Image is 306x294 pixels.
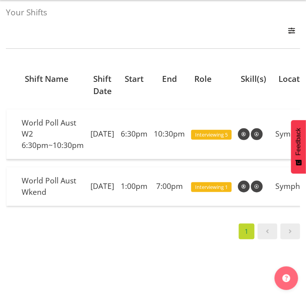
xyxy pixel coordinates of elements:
td: World Poll Aust W2 6:30pm~10:30pm [18,109,87,159]
td: 1:00pm [118,167,151,206]
button: Feedback - Show survey [291,120,306,174]
span: Interviewing 1 [195,183,228,191]
div: Role [194,73,229,85]
span: Feedback [295,128,302,155]
td: [DATE] [87,167,118,206]
div: Skill(s) [241,73,266,85]
td: [DATE] [87,109,118,159]
td: World Poll Aust Wkend [18,167,87,206]
button: Filter Employees [284,23,300,41]
td: 7:00pm [151,167,188,206]
td: 6:30pm [118,109,151,159]
div: Shift Date [93,73,112,97]
img: help-xxl-2.png [282,274,290,282]
div: Shift Name [25,73,81,85]
div: End [157,73,182,85]
h4: Your Shifts [6,8,300,17]
div: Start [124,73,145,85]
span: Interviewing 5 [195,131,228,139]
td: 10:30pm [151,109,188,159]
